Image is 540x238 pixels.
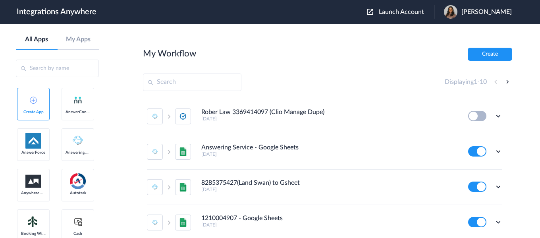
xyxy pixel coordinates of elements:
img: aww.png [25,175,41,188]
img: af-app-logo.svg [25,133,41,149]
span: Create App [21,110,46,114]
span: AnswerForce [21,150,46,155]
h5: [DATE] [201,151,457,157]
h4: Rober Law 3369414097 (Clio Manage Dupe) [201,108,324,116]
h4: Answering Service - Google Sheets [201,144,299,151]
span: Cash [66,231,90,236]
img: launch-acct-icon.svg [367,9,373,15]
span: Launch Account [379,9,424,15]
span: Booking Widget [21,231,46,236]
span: AnswerConnect [66,110,90,114]
h1: Integrations Anywhere [17,7,96,17]
img: lex-web-18.JPG [444,5,457,19]
img: Answering_service.png [70,133,86,149]
img: Setmore_Logo.svg [25,215,41,229]
a: My Apps [58,36,99,43]
img: add-icon.svg [30,97,37,104]
h4: 1210004907 - Google Sheets [201,215,283,222]
h5: [DATE] [201,116,457,122]
img: autotask.png [70,173,86,189]
h4: 8285375427(Land Swan) to Gsheet [201,179,300,187]
span: Autotask [66,191,90,195]
a: All Apps [16,36,58,43]
span: Anywhere Works [21,191,46,195]
img: answerconnect-logo.svg [73,95,83,105]
h2: My Workflow [143,48,196,59]
h5: [DATE] [201,222,457,228]
h4: Displaying - [445,78,487,86]
span: [PERSON_NAME] [461,8,512,16]
img: cash-logo.svg [73,217,83,226]
h5: [DATE] [201,187,457,192]
span: 1 [474,79,477,85]
input: Search [143,74,241,91]
span: Answering Service [66,150,90,155]
span: 10 [480,79,487,85]
button: Launch Account [367,8,434,16]
button: Create [468,48,512,61]
input: Search by name [16,60,99,77]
